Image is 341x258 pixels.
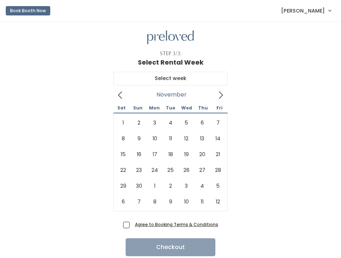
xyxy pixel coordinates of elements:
[210,146,226,162] span: November 21, 2025
[210,115,226,131] span: November 7, 2025
[131,115,147,131] span: November 2, 2025
[131,178,147,194] span: November 30, 2025
[146,106,162,110] span: Mon
[178,115,194,131] span: November 5, 2025
[135,221,218,227] a: Agree to Booking Terms & Conditions
[195,106,211,110] span: Thu
[113,106,130,110] span: Sat
[147,115,163,131] span: November 3, 2025
[163,194,178,210] span: December 9, 2025
[210,194,226,210] span: December 12, 2025
[178,162,194,178] span: November 26, 2025
[163,115,178,131] span: November 4, 2025
[179,106,195,110] span: Wed
[178,178,194,194] span: December 3, 2025
[115,115,131,131] span: November 1, 2025
[115,146,131,162] span: November 15, 2025
[147,131,163,146] span: November 10, 2025
[163,146,178,162] span: November 18, 2025
[163,131,178,146] span: November 11, 2025
[115,194,131,210] span: December 6, 2025
[178,194,194,210] span: December 10, 2025
[130,106,146,110] span: Sun
[115,131,131,146] span: November 8, 2025
[274,3,338,18] a: [PERSON_NAME]
[113,72,228,85] input: Select week
[126,238,215,256] button: Checkout
[210,162,226,178] span: November 28, 2025
[281,7,325,15] span: [PERSON_NAME]
[115,178,131,194] span: November 29, 2025
[131,131,147,146] span: November 9, 2025
[147,146,163,162] span: November 17, 2025
[194,131,210,146] span: November 13, 2025
[6,6,50,15] button: Book Booth Now
[138,59,204,66] h1: Select Rental Week
[131,162,147,178] span: November 23, 2025
[131,146,147,162] span: November 16, 2025
[178,131,194,146] span: November 12, 2025
[147,162,163,178] span: November 24, 2025
[160,50,182,57] div: Step 3/3:
[147,178,163,194] span: December 1, 2025
[210,131,226,146] span: November 14, 2025
[210,178,226,194] span: December 5, 2025
[194,162,210,178] span: November 27, 2025
[163,162,178,178] span: November 25, 2025
[194,178,210,194] span: December 4, 2025
[194,194,210,210] span: December 11, 2025
[178,146,194,162] span: November 19, 2025
[147,31,194,44] img: preloved logo
[6,3,50,19] a: Book Booth Now
[211,106,228,110] span: Fri
[115,162,131,178] span: November 22, 2025
[157,93,187,96] span: November
[131,194,147,210] span: December 7, 2025
[162,106,178,110] span: Tue
[194,115,210,131] span: November 6, 2025
[194,146,210,162] span: November 20, 2025
[147,194,163,210] span: December 8, 2025
[163,178,178,194] span: December 2, 2025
